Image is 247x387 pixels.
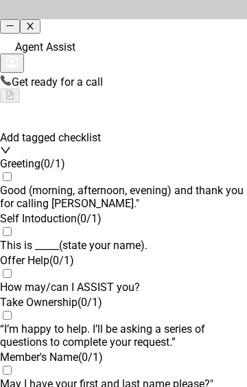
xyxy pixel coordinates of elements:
[77,212,102,225] span: ( 0 / 1 )
[20,19,40,34] button: close
[40,157,65,170] span: ( 0 / 1 )
[78,351,103,364] span: ( 0 / 1 )
[5,21,14,30] span: minus
[5,91,14,99] span: file-text
[78,296,102,309] span: ( 0 / 1 )
[49,254,74,267] span: ( 0 / 1 )
[15,40,75,54] span: Agent Assist
[25,21,34,30] span: close
[12,75,103,89] span: Get ready for a call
